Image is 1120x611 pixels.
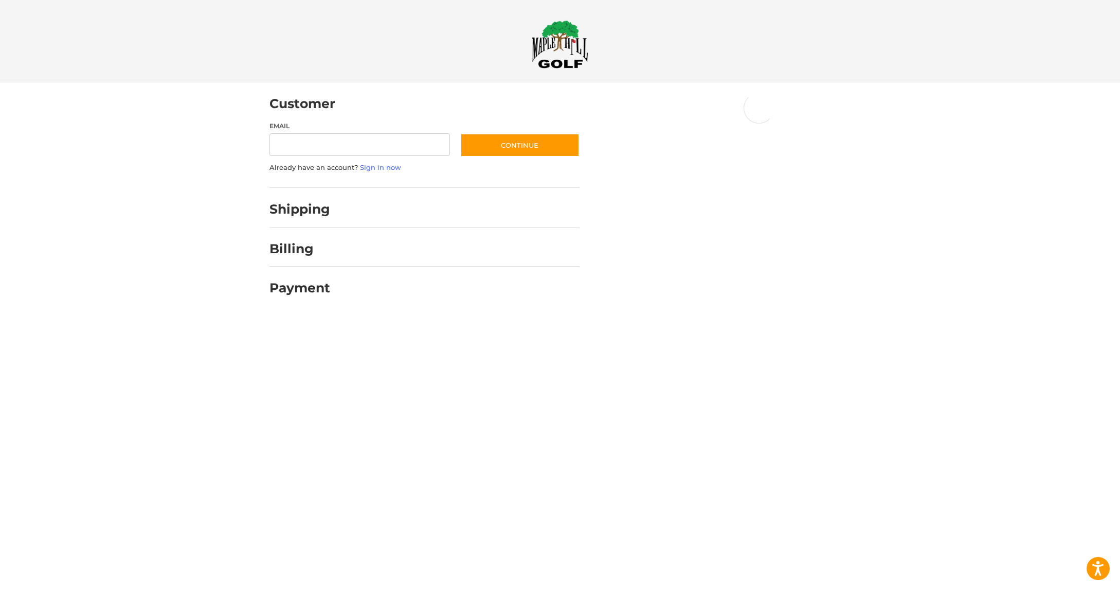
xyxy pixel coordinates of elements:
[269,163,580,173] p: Already have an account?
[360,163,401,171] a: Sign in now
[269,280,330,296] h2: Payment
[269,241,330,257] h2: Billing
[269,121,450,131] label: Email
[532,20,588,68] img: Maple Hill Golf
[269,96,335,112] h2: Customer
[460,133,580,157] button: Continue
[269,201,330,217] h2: Shipping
